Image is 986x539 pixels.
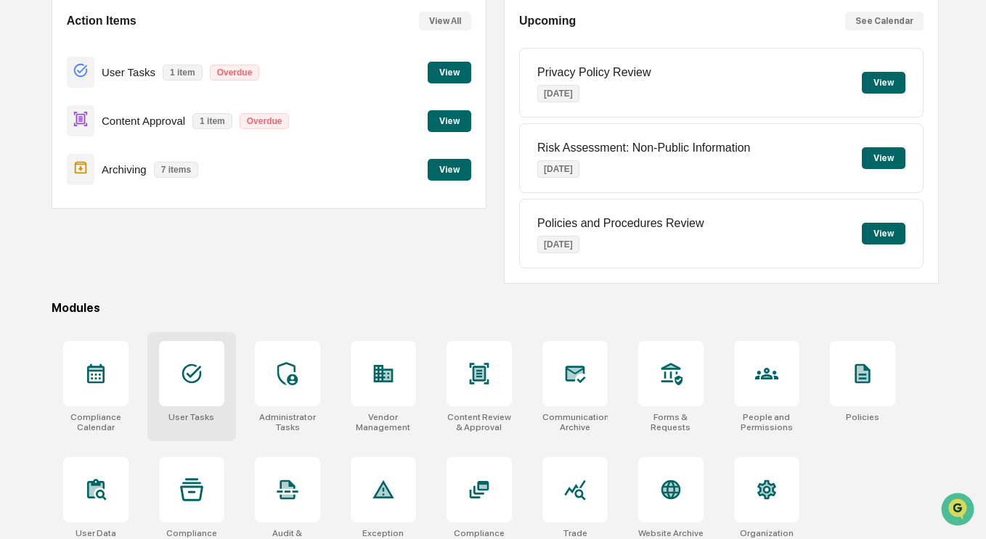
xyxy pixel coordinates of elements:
[638,412,704,432] div: Forms & Requests
[845,12,924,30] button: See Calendar
[168,412,214,422] div: User Tasks
[38,66,240,81] input: Clear
[52,301,939,315] div: Modules
[537,236,579,253] p: [DATE]
[638,528,704,538] div: Website Archive
[537,160,579,178] p: [DATE]
[129,197,197,209] span: 58 seconds ago
[419,12,471,30] button: View All
[428,110,471,132] button: View
[15,184,38,207] img: Lauren Heyne
[862,223,905,244] button: View
[846,412,879,422] div: Policies
[862,147,905,169] button: View
[542,412,608,432] div: Communications Archive
[428,159,471,181] button: View
[192,113,232,129] p: 1 item
[537,85,579,102] p: [DATE]
[99,252,186,278] a: 🗄️Attestations
[428,65,471,78] a: View
[30,111,57,137] img: 8933085812038_c878075ebb4cc5468115_72.jpg
[862,72,905,94] button: View
[29,258,94,272] span: Preclearance
[537,141,750,155] p: Risk Assessment: Non-Public Information
[105,259,117,271] div: 🗄️
[9,252,99,278] a: 🖐️Preclearance
[351,412,416,432] div: Vendor Management
[9,279,97,305] a: 🔎Data Lookup
[102,66,155,78] p: User Tasks
[63,412,129,432] div: Compliance Calendar
[15,287,26,298] div: 🔎
[247,115,264,133] button: Start new chat
[734,412,799,432] div: People and Permissions
[240,113,290,129] p: Overdue
[120,258,180,272] span: Attestations
[15,161,93,173] div: Past conversations
[447,412,512,432] div: Content Review & Approval
[428,62,471,83] button: View
[102,115,185,127] p: Content Approval
[15,30,264,54] p: How can we help?
[65,126,200,137] div: We're available if you need us!
[144,321,176,332] span: Pylon
[65,111,238,126] div: Start new chat
[940,491,979,530] iframe: Open customer support
[537,217,704,230] p: Policies and Procedures Review
[428,162,471,176] a: View
[428,113,471,127] a: View
[29,285,91,300] span: Data Lookup
[163,65,203,81] p: 1 item
[45,197,118,209] span: [PERSON_NAME]
[102,320,176,332] a: Powered byPylon
[537,66,651,79] p: Privacy Policy Review
[15,259,26,271] div: 🖐️
[67,15,137,28] h2: Action Items
[15,111,41,137] img: 1746055101610-c473b297-6a78-478c-a979-82029cc54cd1
[519,15,576,28] h2: Upcoming
[102,163,147,176] p: Archiving
[121,197,126,209] span: •
[210,65,260,81] p: Overdue
[154,162,198,178] p: 7 items
[255,412,320,432] div: Administrator Tasks
[225,158,264,176] button: See all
